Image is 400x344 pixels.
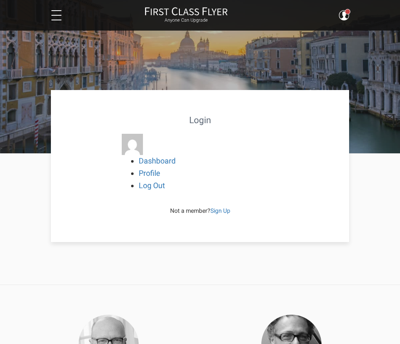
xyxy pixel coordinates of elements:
a: First Class FlyerAnyone Can Upgrade [145,7,228,24]
small: Anyone Can Upgrade [145,17,228,23]
img: First Class Flyer [145,7,228,16]
a: Profile [139,169,160,178]
a: Sign Up [210,207,230,214]
span: Not a member? [170,207,230,214]
strong: Login [189,115,211,125]
a: Dashboard [139,156,176,165]
a: Log Out [139,181,165,190]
